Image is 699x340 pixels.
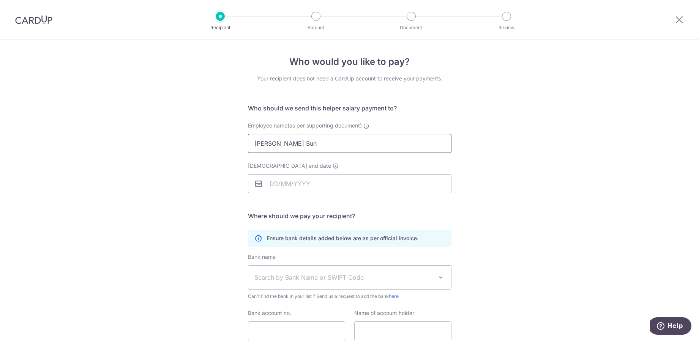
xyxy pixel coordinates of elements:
h5: Where should we pay your recipient? [248,211,451,220]
span: [DEMOGRAPHIC_DATA] end date [248,162,331,170]
iframe: Opens a widget where you can find more information [650,317,691,336]
span: Employee name(as per supporting document) [248,122,362,129]
label: Bank name [248,253,276,261]
span: Search by Bank Name or SWIFT Code [254,273,433,282]
label: Name of account holder [354,309,414,317]
input: DD/MM/YYYY [248,174,451,193]
h5: Who should we send this helper salary payment to? [248,104,451,113]
p: Document [383,24,439,31]
div: Your recipient does not need a CardUp account to receive your payments. [248,75,451,82]
p: Review [478,24,535,31]
p: Recipient [192,24,248,31]
p: Amount [288,24,344,31]
label: Bank account no. [248,309,291,317]
img: CardUp [15,15,52,24]
a: here [389,293,399,299]
h4: Who would you like to pay? [248,55,451,69]
span: Can't find the bank in your list ? Send us a request to add the bank [248,293,451,300]
p: Ensure bank details added below are as per official invoice. [267,235,418,242]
